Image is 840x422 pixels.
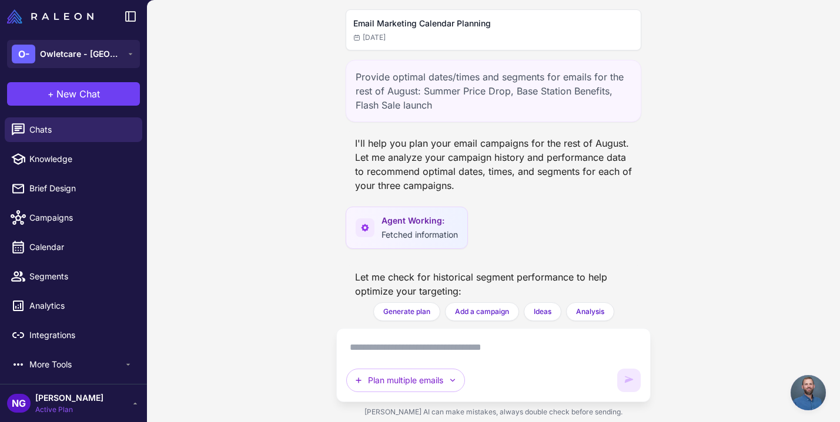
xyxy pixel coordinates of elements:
span: Generate plan [383,306,430,317]
a: Raleon Logo [7,9,98,23]
a: Integrations [5,323,142,347]
button: Plan multiple emails [346,369,465,392]
span: Analytics [29,299,133,312]
span: Chats [29,123,133,136]
button: Generate plan [373,302,440,321]
span: Knowledge [29,153,133,166]
div: Provide optimal dates/times and segments for emails for the rest of August: Summer Price Drop, Ba... [346,60,642,122]
a: Chats [5,117,142,142]
img: Raleon Logo [7,9,93,23]
div: O- [12,45,35,63]
a: Segments [5,264,142,289]
span: Segments [29,270,133,283]
button: O-Owletcare - [GEOGRAPHIC_DATA] [7,40,140,68]
span: Campaigns [29,211,133,224]
span: Active Plan [35,404,103,415]
span: Calendar [29,241,133,254]
button: Ideas [524,302,561,321]
div: Let me check for historical segment performance to help optimize your targeting: [346,265,642,303]
span: Agent Working: [381,214,458,227]
span: Owletcare - [GEOGRAPHIC_DATA] [40,48,122,60]
span: Brief Design [29,182,133,195]
div: I'll help you plan your email campaigns for the rest of August. Let me analyze your campaign hist... [346,131,642,197]
div: Open chat [791,375,826,410]
span: New Chat [56,87,100,101]
span: [PERSON_NAME] [35,391,103,404]
div: NG [7,394,31,413]
a: Brief Design [5,176,142,201]
span: Add a campaign [455,306,509,317]
button: +New Chat [7,82,140,106]
span: Analysis [576,306,604,317]
span: More Tools [29,358,123,371]
span: [DATE] [353,32,386,43]
button: Add a campaign [445,302,519,321]
span: + [48,87,54,101]
a: Campaigns [5,205,142,230]
a: Knowledge [5,147,142,171]
a: Analytics [5,293,142,318]
button: Analysis [566,302,614,321]
span: Fetched information [381,229,458,239]
div: [PERSON_NAME] AI can make mistakes, always double check before sending. [336,402,651,422]
h2: Email Marketing Calendar Planning [353,17,634,30]
span: Integrations [29,329,133,342]
a: Calendar [5,235,142,259]
span: Ideas [534,306,551,317]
